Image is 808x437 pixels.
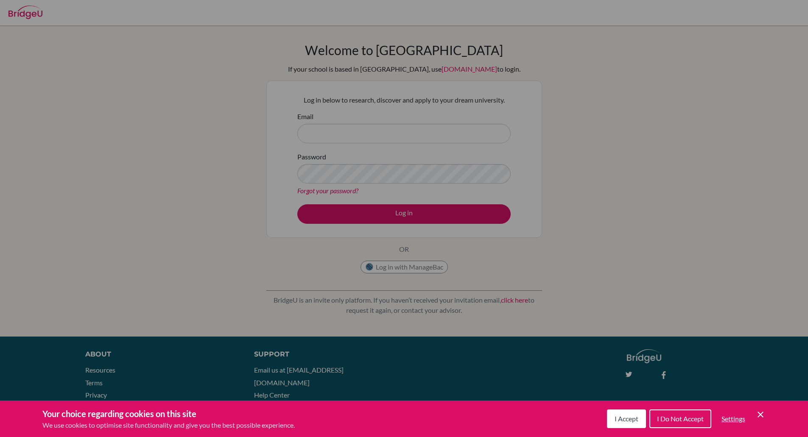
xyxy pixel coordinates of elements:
button: Settings [715,410,752,427]
p: We use cookies to optimise site functionality and give you the best possible experience. [42,420,295,430]
button: Save and close [755,409,766,420]
span: Settings [721,415,745,423]
span: I Do Not Accept [657,415,704,423]
h3: Your choice regarding cookies on this site [42,407,295,420]
button: I Accept [607,409,646,428]
span: I Accept [615,415,638,423]
button: I Do Not Accept [649,409,711,428]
